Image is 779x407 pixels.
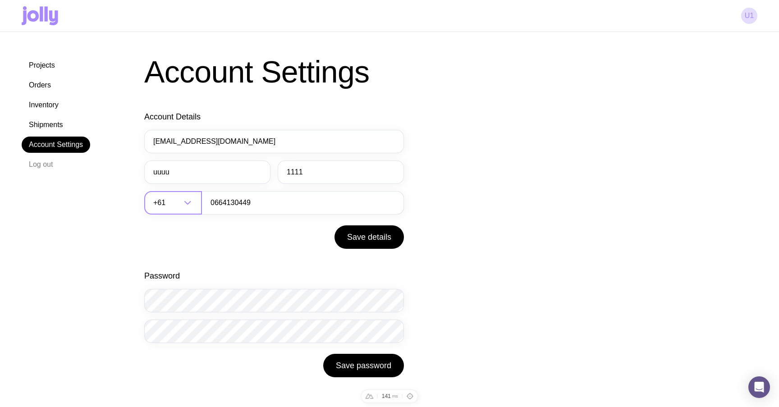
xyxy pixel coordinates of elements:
[748,376,770,398] div: Open Intercom Messenger
[167,191,181,215] input: Search for option
[22,156,60,173] button: Log out
[144,271,180,280] label: Password
[153,191,167,215] span: +61
[144,160,270,184] input: First Name
[202,191,404,215] input: 0400123456
[22,97,66,113] a: Inventory
[144,112,201,121] label: Account Details
[22,117,70,133] a: Shipments
[335,225,404,249] button: Save details
[144,57,369,86] h1: Account Settings
[144,130,404,153] input: your@email.com
[741,8,757,24] a: u1
[323,354,404,377] button: Save password
[22,77,58,93] a: Orders
[22,137,90,153] a: Account Settings
[22,57,62,73] a: Projects
[278,160,404,184] input: Last Name
[144,191,202,215] div: Search for option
